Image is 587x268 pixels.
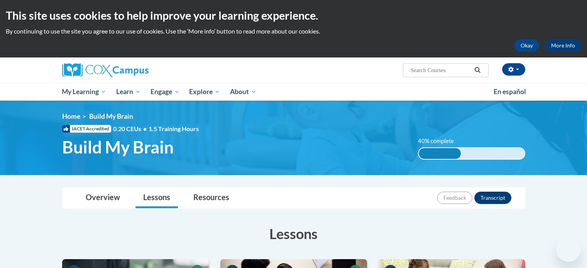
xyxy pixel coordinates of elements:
[62,63,149,77] img: Cox Campus
[184,83,225,101] a: Explore
[149,125,199,132] span: 1.5 Training Hours
[230,87,256,96] span: About
[472,66,483,75] button: Search
[545,39,581,52] a: More Info
[111,83,145,101] a: Learn
[145,83,184,101] a: Engage
[494,88,526,96] span: En español
[62,87,106,96] span: My Learning
[502,63,525,76] button: Account Settings
[62,137,174,157] span: Build My Brain
[6,8,581,23] h2: This site uses cookies to help improve your learning experience.
[556,237,581,262] iframe: Button to launch messaging window
[151,87,179,96] span: Engage
[189,87,220,96] span: Explore
[62,224,525,243] h3: Lessons
[474,192,511,204] button: Transcript
[489,84,531,100] a: En español
[62,125,111,133] span: IACET Accredited
[78,188,128,208] a: Overview
[62,112,80,120] a: Home
[514,39,539,52] button: Okay
[410,66,472,75] input: Search Courses
[57,83,112,101] a: My Learning
[89,112,133,120] span: Build My Brain
[186,188,237,208] a: Resources
[225,83,261,101] a: About
[135,188,178,208] a: Lessons
[6,27,581,35] p: By continuing to use the site you agree to our use of cookies. Use the ‘More info’ button to read...
[113,125,149,133] span: 0.20 CEUs
[62,63,209,77] a: Cox Campus
[51,83,537,101] div: Main menu
[437,192,472,204] button: Feedback
[143,125,147,132] span: •
[116,87,140,96] span: Learn
[419,148,461,159] div: 40% complete
[418,137,462,145] label: 40% complete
